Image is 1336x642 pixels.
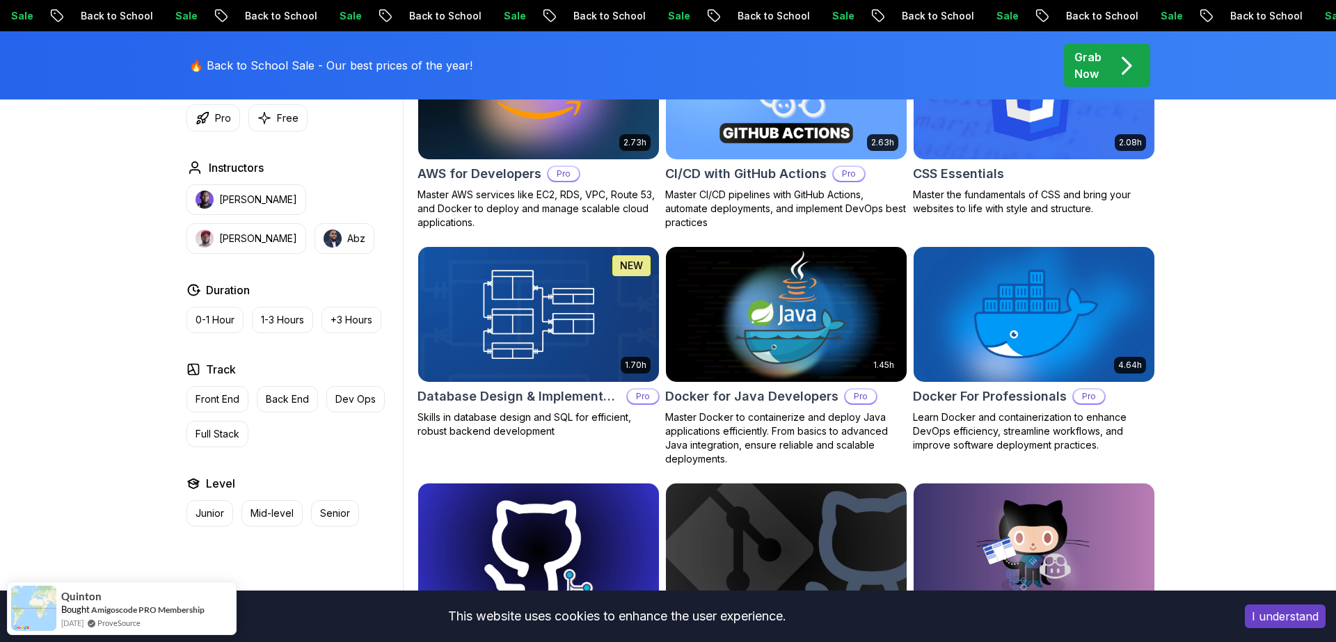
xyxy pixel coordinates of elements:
p: Grab Now [1074,49,1102,82]
p: 2.08h [1119,137,1142,148]
img: provesource social proof notification image [11,586,56,631]
p: Free [277,111,299,125]
p: 1-3 Hours [261,313,304,327]
p: Sale [1133,9,1177,23]
p: 2.73h [623,137,646,148]
h2: CI/CD with GitHub Actions [665,164,827,184]
p: Mid-level [250,506,294,520]
h2: Docker for Java Developers [665,387,838,406]
button: +3 Hours [321,307,381,333]
p: Sale [312,9,356,23]
img: instructor img [324,230,342,248]
p: Pro [548,167,579,181]
button: 0-1 Hour [186,307,244,333]
p: Sale [969,9,1013,23]
p: Pro [215,111,231,125]
button: instructor img[PERSON_NAME] [186,184,306,215]
button: Full Stack [186,421,248,447]
a: Docker for Java Developers card1.45hDocker for Java DevelopersProMaster Docker to containerize an... [665,246,907,466]
p: Master AWS services like EC2, RDS, VPC, Route 53, and Docker to deploy and manage scalable cloud ... [417,188,660,230]
p: 2.63h [871,137,894,148]
span: Quinton [61,591,102,602]
img: Docker for Java Developers card [660,243,912,385]
p: Master CI/CD pipelines with GitHub Actions, automate deployments, and implement DevOps best pract... [665,188,907,230]
p: Master the fundamentals of CSS and bring your websites to life with style and structure. [913,188,1155,216]
p: Sale [476,9,520,23]
h2: AWS for Developers [417,164,541,184]
p: Senior [320,506,350,520]
button: Front End [186,386,248,412]
img: instructor img [196,191,214,209]
h2: Instructors [209,159,264,176]
a: Docker For Professionals card4.64hDocker For ProfessionalsProLearn Docker and containerization to... [913,246,1155,452]
p: Junior [196,506,224,520]
button: instructor img[PERSON_NAME] [186,223,306,254]
a: Database Design & Implementation card1.70hNEWDatabase Design & ImplementationProSkills in databas... [417,246,660,438]
a: CSS Essentials card2.08hCSS EssentialsMaster the fundamentals of CSS and bring your websites to l... [913,24,1155,216]
p: Master Docker to containerize and deploy Java applications efficiently. From basics to advanced J... [665,410,907,466]
h2: Database Design & Implementation [417,387,621,406]
p: Front End [196,392,239,406]
p: 🔥 Back to School Sale - Our best prices of the year! [189,57,472,74]
p: Back to School [1202,9,1297,23]
p: Back to School [1038,9,1133,23]
button: Mid-level [241,500,303,527]
h2: Track [206,361,236,378]
button: Free [248,104,308,131]
h2: Level [206,475,235,492]
p: +3 Hours [331,313,372,327]
h2: Docker For Professionals [913,387,1067,406]
p: 4.64h [1118,360,1142,371]
p: [PERSON_NAME] [219,193,297,207]
button: Junior [186,500,233,527]
a: ProveSource [97,617,141,629]
div: This website uses cookies to enhance the user experience. [10,601,1224,632]
p: Back to School [381,9,476,23]
p: Pro [834,167,864,181]
p: Back to School [874,9,969,23]
button: Pro [186,104,240,131]
p: Pro [845,390,876,403]
img: GitHub Toolkit card [914,483,1154,618]
img: Git for Professionals card [418,483,659,618]
h2: CSS Essentials [913,164,1004,184]
p: Full Stack [196,427,239,441]
p: 1.45h [873,360,894,371]
p: NEW [620,259,643,273]
img: instructor img [196,230,214,248]
img: Git & GitHub Fundamentals card [666,483,907,618]
p: Skills in database design and SQL for efficient, robust backend development [417,410,660,438]
p: Sale [148,9,192,23]
button: 1-3 Hours [252,307,313,333]
p: Pro [628,390,658,403]
button: Dev Ops [326,386,385,412]
p: Learn Docker and containerization to enhance DevOps efficiency, streamline workflows, and improve... [913,410,1155,452]
p: Back to School [53,9,148,23]
p: Back to School [710,9,804,23]
button: Accept cookies [1245,604,1326,628]
span: Bought [61,604,90,615]
p: Sale [640,9,685,23]
p: Abz [347,232,365,246]
a: Amigoscode PRO Membership [91,604,205,615]
h2: Duration [206,282,250,298]
p: Back to School [217,9,312,23]
p: [PERSON_NAME] [219,232,297,246]
p: Pro [1074,390,1104,403]
button: Back End [257,386,318,412]
p: Back to School [546,9,640,23]
p: Dev Ops [335,392,376,406]
p: Back End [266,392,309,406]
button: Senior [311,500,359,527]
button: instructor imgAbz [315,223,374,254]
a: CI/CD with GitHub Actions card2.63hNEWCI/CD with GitHub ActionsProMaster CI/CD pipelines with Git... [665,24,907,230]
p: 0-1 Hour [196,313,234,327]
a: AWS for Developers card2.73hJUST RELEASEDAWS for DevelopersProMaster AWS services like EC2, RDS, ... [417,24,660,230]
span: [DATE] [61,617,83,629]
p: 1.70h [625,360,646,371]
img: Docker For Professionals card [914,247,1154,382]
img: Database Design & Implementation card [418,247,659,382]
p: Sale [804,9,849,23]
